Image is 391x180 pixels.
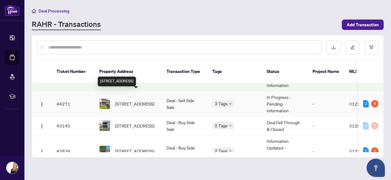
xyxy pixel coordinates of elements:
img: Logo [39,124,44,129]
img: logo [5,5,20,16]
span: 2 Tags [215,122,228,129]
div: [STREET_ADDRESS] [98,77,136,86]
span: 2 Tags [215,147,228,154]
th: Transaction Type [162,60,207,84]
span: X12264235 [349,148,374,154]
td: 42839 [52,135,94,167]
span: X12056572 [349,123,374,128]
img: thumbnail-img [100,146,110,156]
td: - [308,117,344,135]
span: down [229,124,232,127]
th: Project Name [308,60,344,84]
span: filter [369,45,374,49]
div: 6 [371,100,378,107]
td: Deal - Buy Side Sale [162,135,207,167]
td: 43145 [52,117,94,135]
td: 44271 [52,91,94,117]
span: edit [350,45,355,49]
td: - [308,91,344,117]
th: MLS # [344,60,381,84]
img: thumbnail-img [100,99,110,109]
td: In Progress - Pending Information [262,91,308,117]
button: Logo [37,146,47,156]
th: Status [262,60,308,84]
span: Add Transaction [347,20,379,30]
button: Open asap [367,159,385,177]
td: - [308,135,344,167]
span: down [229,149,232,153]
td: Deal - Sell Side Sale [162,91,207,117]
th: Property Address [94,60,162,84]
span: X12235483 [349,101,374,106]
div: 0 [371,122,378,129]
button: edit [345,40,360,54]
button: Logo [37,99,47,109]
img: thumbnail-img [100,121,110,131]
span: 3 Tags [215,100,228,107]
span: [STREET_ADDRESS] [115,148,154,154]
td: Deal - Buy Side Sale [162,117,207,135]
th: Tags [207,60,262,84]
a: RAHR - Transactions [32,19,101,30]
button: Logo [37,121,47,131]
div: 2 [363,147,369,155]
span: [STREET_ADDRESS] [115,100,154,107]
span: [STREET_ADDRESS] [115,122,154,129]
span: down [229,102,232,105]
div: 2 [371,147,378,155]
button: Add Transaction [342,20,384,30]
th: Ticket Number [52,60,94,84]
img: Logo [39,149,44,154]
td: Deal Fell Through & Closed [262,117,308,135]
span: download [331,45,336,49]
div: 2 [363,100,369,107]
td: Information Updated - Processing Pending [262,135,308,167]
img: Logo [39,102,44,107]
button: filter [364,40,378,54]
span: Deal Processing [38,8,69,14]
img: Profile Icon [6,162,18,174]
div: 0 [363,122,369,129]
span: home [32,9,36,13]
button: download [327,40,341,54]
